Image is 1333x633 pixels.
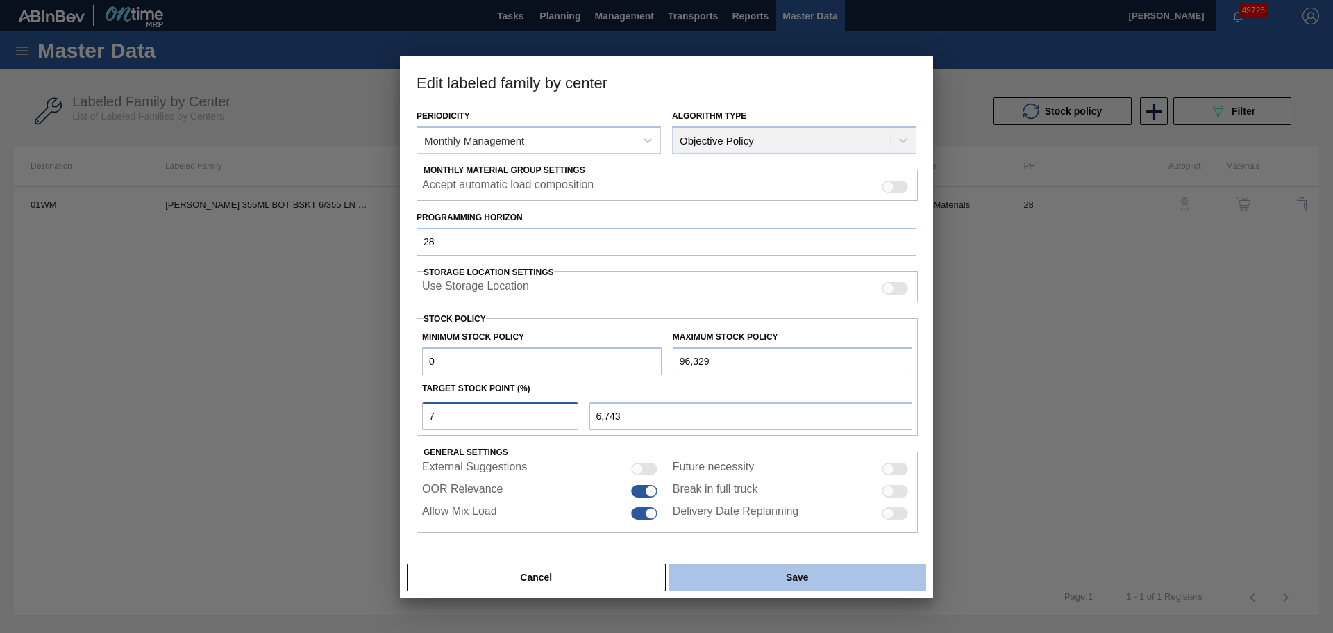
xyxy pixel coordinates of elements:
[422,280,529,297] label: When enabled, the system will display stocks from different storage locations.
[417,208,916,228] label: Programming Horizon
[424,447,508,457] span: General settings
[424,268,554,277] span: Storage Location Settings
[673,461,754,477] label: Future necessity
[672,111,746,121] label: Algorithm Type
[424,165,585,175] span: Monthly Material Group Settings
[422,483,503,500] label: OOR Relevance
[407,564,666,591] button: Cancel
[417,111,470,121] label: Periodicity
[400,56,933,108] h3: Edit labeled family by center
[422,332,524,342] label: Minimum Stock Policy
[673,505,798,522] label: Delivery Date Replanning
[424,314,486,324] label: Stock Policy
[673,332,778,342] label: Maximum Stock Policy
[673,483,758,500] label: Break in full truck
[422,461,527,477] label: External Suggestions
[424,135,524,147] div: Monthly Management
[422,179,594,195] label: Accept automatic load composition
[422,505,497,522] label: Allow Mix Load
[669,564,926,591] button: Save
[422,384,530,393] label: Target Stock Point (%)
